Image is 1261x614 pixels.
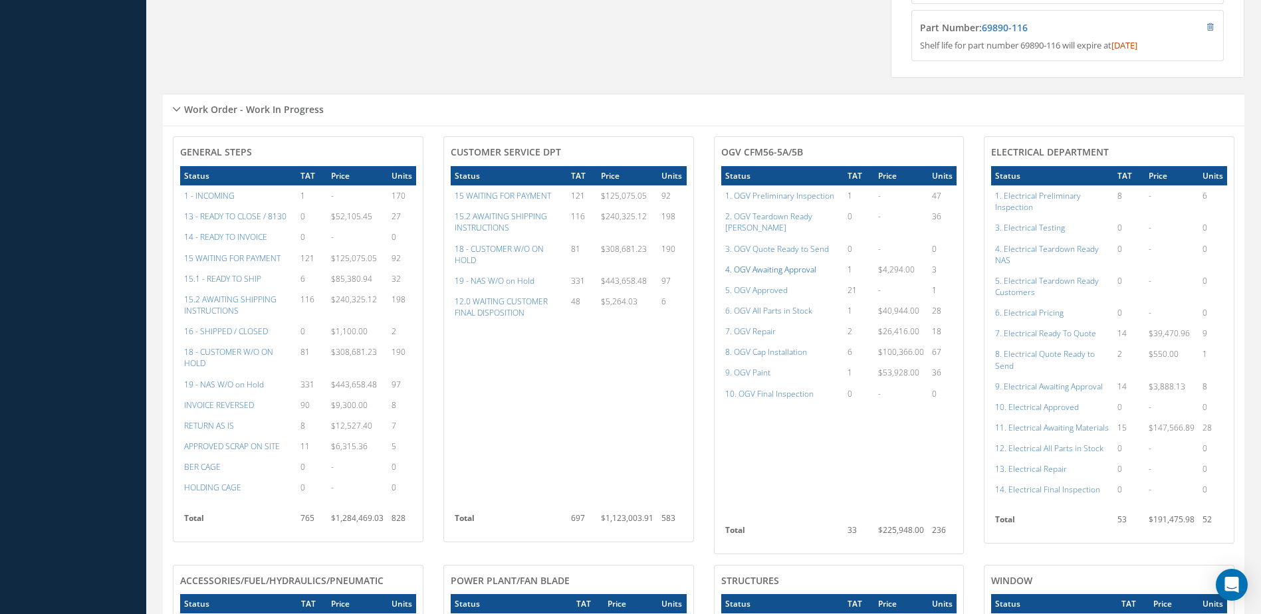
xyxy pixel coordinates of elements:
a: 6. Electrical Pricing [995,307,1064,318]
th: Status [721,166,844,185]
td: 0 [844,206,874,238]
h4: Electrical Department [991,147,1227,158]
th: Status [991,166,1113,185]
td: 9 [1199,323,1227,344]
span: $191,475.98 [1149,514,1195,525]
td: 170 [388,185,416,206]
td: 583 [657,508,686,535]
td: 0 [1113,459,1145,479]
span: $550.00 [1149,348,1179,359]
td: 14 [1113,376,1145,397]
td: 0 [1199,302,1227,323]
td: 5 [388,436,416,457]
a: 9. Electrical Awaiting Approval [995,381,1103,392]
td: 198 [388,289,416,321]
td: 1 [1199,344,1227,375]
h4: Power Plant/Fan Blade [451,575,687,587]
span: $12,527.40 [331,420,372,431]
td: 27 [388,206,416,227]
h4: CUSTOMER SERVICE DPT [451,147,687,158]
td: 48 [567,291,597,323]
th: TAT [572,594,604,613]
td: 0 [1113,239,1145,270]
td: 8 [1199,376,1227,397]
span: $39,470.96 [1149,328,1190,339]
td: 47 [928,185,957,206]
td: 52 [1199,510,1227,536]
p: Shelf life for part number 69890-116 will expire at [920,39,1214,52]
td: 3 [928,259,957,280]
span: $5,264.03 [601,296,637,307]
a: 19 - NAS W/O on Hold [455,275,534,286]
th: TAT [844,594,874,613]
a: 10. OGV Final Inspection [725,388,814,399]
span: - [1149,190,1151,201]
td: 0 [296,206,326,227]
td: 236 [928,520,957,547]
a: 12. Electrical All Parts in Stock [995,443,1103,454]
h4: General Steps [180,147,416,158]
h4: Structures [721,575,957,587]
div: Open Intercom Messenger [1216,569,1248,601]
span: - [878,284,881,296]
td: 28 [928,300,957,321]
td: 331 [296,374,326,395]
td: 0 [844,239,874,259]
a: 8. Electrical Quote Ready to Send [995,348,1095,371]
span: $147,566.89 [1149,422,1195,433]
th: Units [388,594,416,613]
td: 0 [1113,217,1145,238]
td: 765 [296,508,326,535]
td: 116 [567,206,597,238]
td: 2 [844,321,874,342]
a: 16 - SHIPPED / CLOSED [184,326,268,337]
a: 15.2 AWAITING SHIPPING INSTRUCTIONS [455,211,547,233]
a: 11. Electrical Awaiting Materials [995,422,1109,433]
td: 2 [1113,344,1145,375]
td: 0 [388,227,416,247]
a: 15 WAITING FOR PAYMENT [455,190,551,201]
span: - [1149,243,1151,255]
span: - [1149,222,1151,233]
th: Status [451,594,573,613]
th: Price [604,594,657,613]
th: Status [721,594,844,613]
span: - [878,243,881,255]
th: TAT [567,166,597,185]
td: 81 [296,342,326,373]
th: Status [991,594,1117,613]
td: 2 [388,321,416,342]
span: - [1149,307,1151,318]
a: 13 - READY TO CLOSE / 8130 [184,211,287,222]
a: 14 - READY TO INVOICE [184,231,267,243]
td: 121 [296,248,326,268]
th: Price [1145,166,1199,185]
th: Units [928,594,957,613]
td: 0 [296,477,326,498]
td: 0 [1199,438,1227,459]
span: $443,658.48 [331,379,377,390]
span: - [331,231,334,243]
th: TAT [1113,166,1145,185]
td: 331 [567,270,597,291]
a: 12.0 WAITING CUSTOMER FINAL DISPOSITION [455,296,548,318]
th: Status [180,166,296,185]
td: 32 [388,268,416,289]
th: Price [597,166,657,185]
a: 1. OGV Preliminary Inspection [725,190,834,201]
a: 4. OGV Awaiting Approval [725,264,816,275]
span: - [1149,443,1151,454]
td: 53 [1113,510,1145,536]
th: TAT [1117,594,1149,613]
a: 15.1 - READY TO SHIP [184,273,261,284]
td: 116 [296,289,326,321]
th: Total [991,510,1113,536]
a: 1. Electrical Preliminary Inspection [995,190,1081,213]
td: 36 [928,362,957,383]
th: Price [874,166,928,185]
td: 1 [844,300,874,321]
td: 0 [296,227,326,247]
td: 21 [844,280,874,300]
span: - [1149,484,1151,495]
h4: Part Number [920,23,1136,34]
